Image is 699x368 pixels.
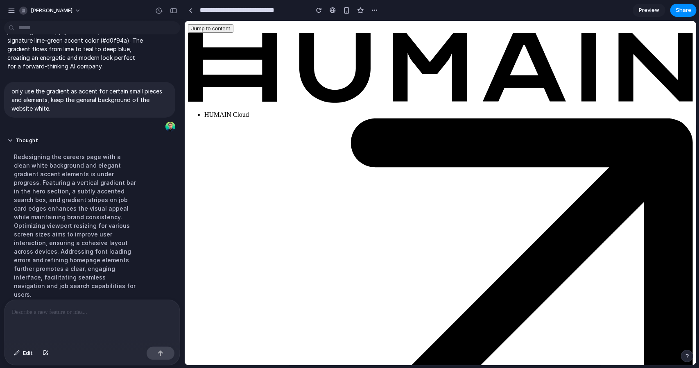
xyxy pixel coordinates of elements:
p: only use the gradient as accent for certain small pieces and elements, keep the general backgroun... [11,87,168,113]
span: HUMAIN Cloud [20,90,64,97]
button: [PERSON_NAME] [16,4,85,17]
a: Preview [633,4,665,17]
span: Jump to content [7,5,45,11]
button: Jump to content [3,3,49,12]
div: Redesigning the careers page with a clean white background and elegant gradient accent elements i... [7,148,144,304]
button: Edit [10,347,37,360]
span: [PERSON_NAME] [31,7,72,15]
button: Share [670,4,697,17]
span: Share [676,6,691,14]
span: Edit [23,349,33,357]
span: Preview [639,6,659,14]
